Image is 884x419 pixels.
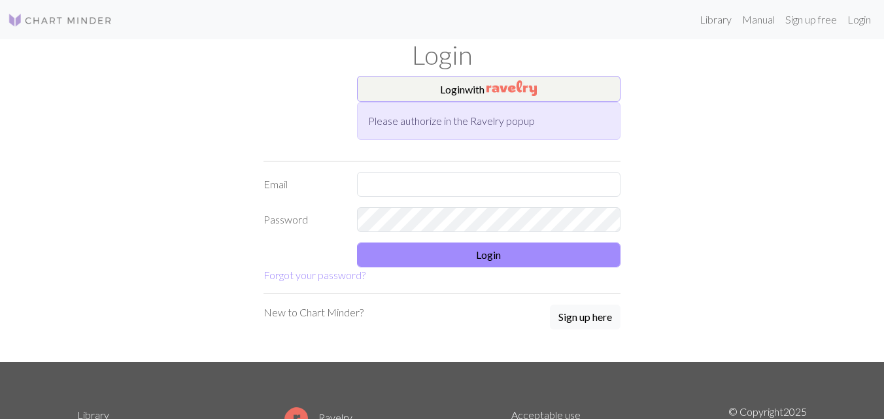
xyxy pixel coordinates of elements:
[357,76,621,102] button: Loginwith
[263,305,364,320] p: New to Chart Minder?
[357,102,621,140] div: Please authorize in the Ravelry popup
[8,12,112,28] img: Logo
[550,305,620,329] button: Sign up here
[780,7,842,33] a: Sign up free
[737,7,780,33] a: Manual
[694,7,737,33] a: Library
[69,39,815,71] h1: Login
[263,269,365,281] a: Forgot your password?
[256,172,349,197] label: Email
[842,7,876,33] a: Login
[357,243,621,267] button: Login
[256,207,349,232] label: Password
[550,305,620,331] a: Sign up here
[486,80,537,96] img: Ravelry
